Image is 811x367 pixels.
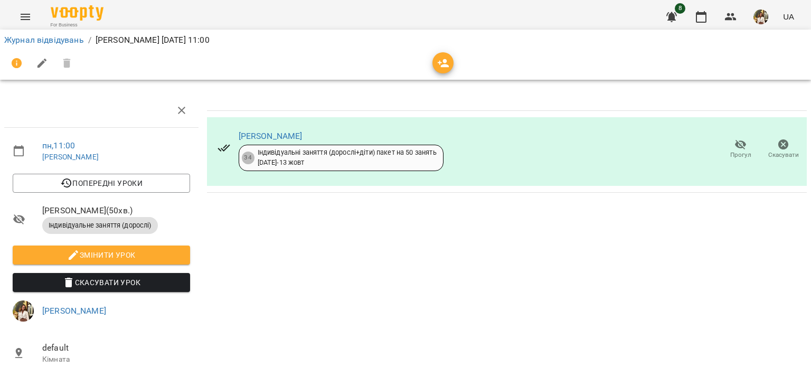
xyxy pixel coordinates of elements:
a: [PERSON_NAME] [42,306,106,316]
span: Індивідуальне заняття (дорослі) [42,221,158,230]
a: пн , 11:00 [42,140,75,150]
button: Прогул [719,135,762,164]
span: Змінити урок [21,249,182,261]
button: Menu [13,4,38,30]
span: UA [783,11,794,22]
div: 34 [242,152,254,164]
span: [PERSON_NAME] ( 50 хв. ) [42,204,190,217]
span: Прогул [730,150,751,159]
div: Індивідуальні заняття (дорослі+діти) пакет на 50 занять [DATE] - 13 жовт [258,148,437,167]
span: default [42,342,190,354]
p: [PERSON_NAME] [DATE] 11:00 [96,34,210,46]
span: Попередні уроки [21,177,182,190]
img: Voopty Logo [51,5,103,21]
span: 8 [675,3,685,14]
a: [PERSON_NAME] [42,153,99,161]
a: [PERSON_NAME] [239,131,303,141]
span: Скасувати Урок [21,276,182,289]
li: / [88,34,91,46]
button: Скасувати Урок [13,273,190,292]
button: Змінити урок [13,246,190,265]
img: aea806cbca9c040a8c2344d296ea6535.jpg [753,10,768,24]
a: Журнал відвідувань [4,35,84,45]
span: For Business [51,22,103,29]
button: Попередні уроки [13,174,190,193]
button: Скасувати [762,135,805,164]
img: aea806cbca9c040a8c2344d296ea6535.jpg [13,300,34,322]
span: Скасувати [768,150,799,159]
p: Кімната [42,354,190,365]
button: UA [779,7,798,26]
nav: breadcrumb [4,34,807,46]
